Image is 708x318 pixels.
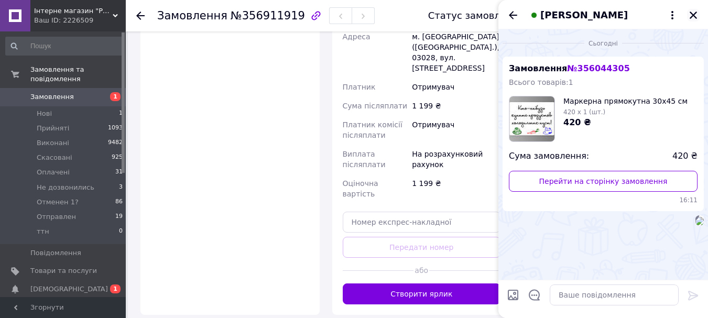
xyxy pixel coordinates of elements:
span: Замовлення [30,92,74,102]
span: 420 x 1 (шт.) [563,108,605,116]
input: Пошук [5,37,124,56]
span: Адреса [343,32,371,41]
div: На розрахунковий рахунок [410,145,503,174]
span: № 356044305 [567,63,629,73]
span: Сьогодні [584,39,622,48]
span: або [413,265,429,276]
button: Відкрити шаблони відповідей [528,288,541,302]
span: Оціночна вартість [343,179,378,198]
span: 1093 [108,124,123,133]
button: [PERSON_NAME] [528,8,679,22]
span: Інтерне магазин "Podarex" [34,6,113,16]
span: 16:11 12.08.2025 [509,196,698,205]
button: Назад [507,9,519,21]
span: [PERSON_NAME] [540,8,628,22]
span: 19 [115,212,123,222]
div: Повернутися назад [136,10,145,21]
span: Виплата післяплати [343,150,386,169]
div: Отримувач [410,78,503,96]
span: Замовлення [157,9,227,22]
span: Замовлення [509,63,630,73]
span: Замовлення та повідомлення [30,65,126,84]
span: ттн [37,227,49,236]
span: 420 ₴ [672,150,698,162]
span: Платник комісії післяплати [343,120,402,139]
button: Створити ярлик [343,283,501,304]
span: Прийняті [37,124,69,133]
span: Маркерна прямокутна 30х45 см [563,96,688,106]
span: Товари та послуги [30,266,97,276]
span: 420 ₴ [563,117,591,127]
span: Всього товарів: 1 [509,78,573,86]
span: 9482 [108,138,123,148]
img: 4ef1115c-86a3-49a7-b9e4-5974d77995f1_w500_h500 [695,217,704,225]
img: 451481030_w100_h100_markernaya-pryamougolnaya-30h45.jpg [509,96,554,141]
a: Перейти на сторінку замовлення [509,171,698,192]
span: Сума замовлення: [509,150,589,162]
button: Закрити [687,9,700,21]
div: Статус замовлення [428,10,525,21]
span: [DEMOGRAPHIC_DATA] [30,284,108,294]
span: Не дозвонились [37,183,94,192]
span: Платник [343,83,376,91]
div: м. [GEOGRAPHIC_DATA] ([GEOGRAPHIC_DATA].), 03028, вул. [STREET_ADDRESS] [410,27,503,78]
span: Повідомлення [30,248,81,258]
span: 1 [110,92,121,101]
span: 3 [119,183,123,192]
span: 1 [119,109,123,118]
div: Ваш ID: 2226509 [34,16,126,25]
span: Скасовані [37,153,72,162]
span: 925 [112,153,123,162]
span: Отменен 1? [37,198,79,207]
div: 1 199 ₴ [410,174,503,203]
div: 1 199 ₴ [410,96,503,115]
span: Виконані [37,138,69,148]
span: 31 [115,168,123,177]
div: Отримувач [410,115,503,145]
span: 86 [115,198,123,207]
span: 1 [110,284,121,293]
div: 12.08.2025 [503,38,704,48]
span: Отправлен [37,212,76,222]
span: Оплачені [37,168,70,177]
input: Номер експрес-накладної [343,212,501,233]
span: №356911919 [231,9,305,22]
span: Сума післяплати [343,102,408,110]
span: 0 [119,227,123,236]
span: Нові [37,109,52,118]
